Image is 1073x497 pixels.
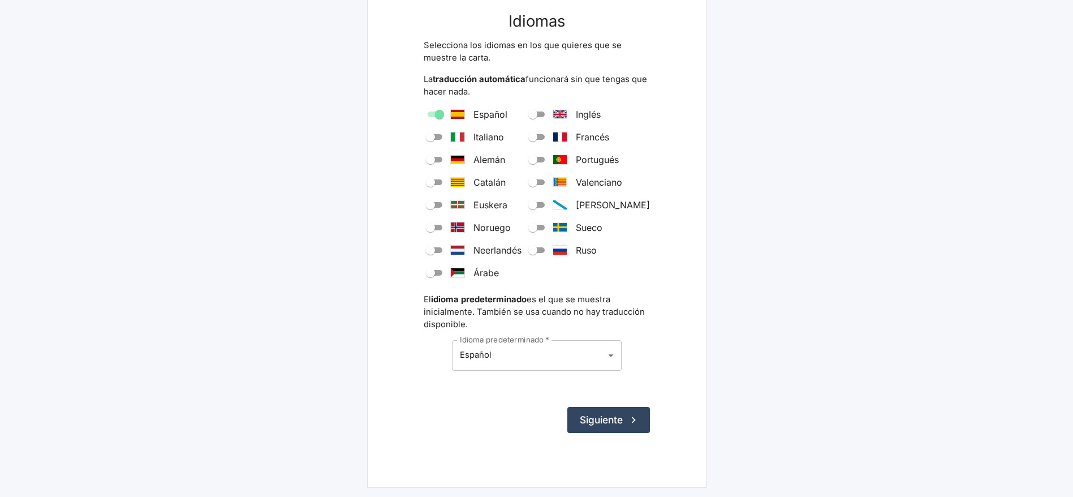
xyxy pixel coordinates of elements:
[451,110,464,119] svg: Spain
[553,178,567,186] svg: Valencia
[451,132,464,142] svg: Italy
[576,130,609,144] span: Francés
[553,200,567,209] svg: Galicia
[576,175,622,189] span: Valenciano
[553,246,567,255] svg: Russia
[424,293,650,331] p: El es el que se muestra inicialmente. También se usa cuando no hay traducción disponible.
[460,350,492,360] span: Español
[567,407,650,433] button: Siguiente
[576,198,650,212] span: [PERSON_NAME]
[424,39,650,65] p: Selecciona los idiomas en los que quieres que se muestre la carta.
[553,223,567,232] svg: Sweden
[576,243,597,257] span: Ruso
[424,12,650,30] h3: Idiomas
[460,335,549,345] label: Idioma predeterminado
[451,268,464,277] svg: Saudi Arabia
[473,266,499,280] span: Árabe
[451,178,464,187] svg: Catalonia
[451,222,464,232] svg: Norway
[576,108,601,121] span: Inglés
[451,156,464,164] svg: Germany
[473,130,504,144] span: Italiano
[433,74,525,84] strong: traducción automática
[473,153,505,166] span: Alemán
[473,198,507,212] span: Euskera
[451,201,464,208] svg: Euskadi
[576,153,619,166] span: Portugués
[424,73,650,98] p: La funcionará sin que tengas que hacer nada.
[553,132,567,142] svg: France
[553,155,567,164] svg: Portugal
[451,246,464,255] svg: The Netherlands
[473,243,522,257] span: Neerlandés
[431,294,527,305] strong: idioma predeterminado
[473,221,511,234] span: Noruego
[576,221,602,234] span: Sueco
[473,108,507,121] span: Español
[473,175,506,189] span: Catalán
[553,110,567,118] svg: United Kingdom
